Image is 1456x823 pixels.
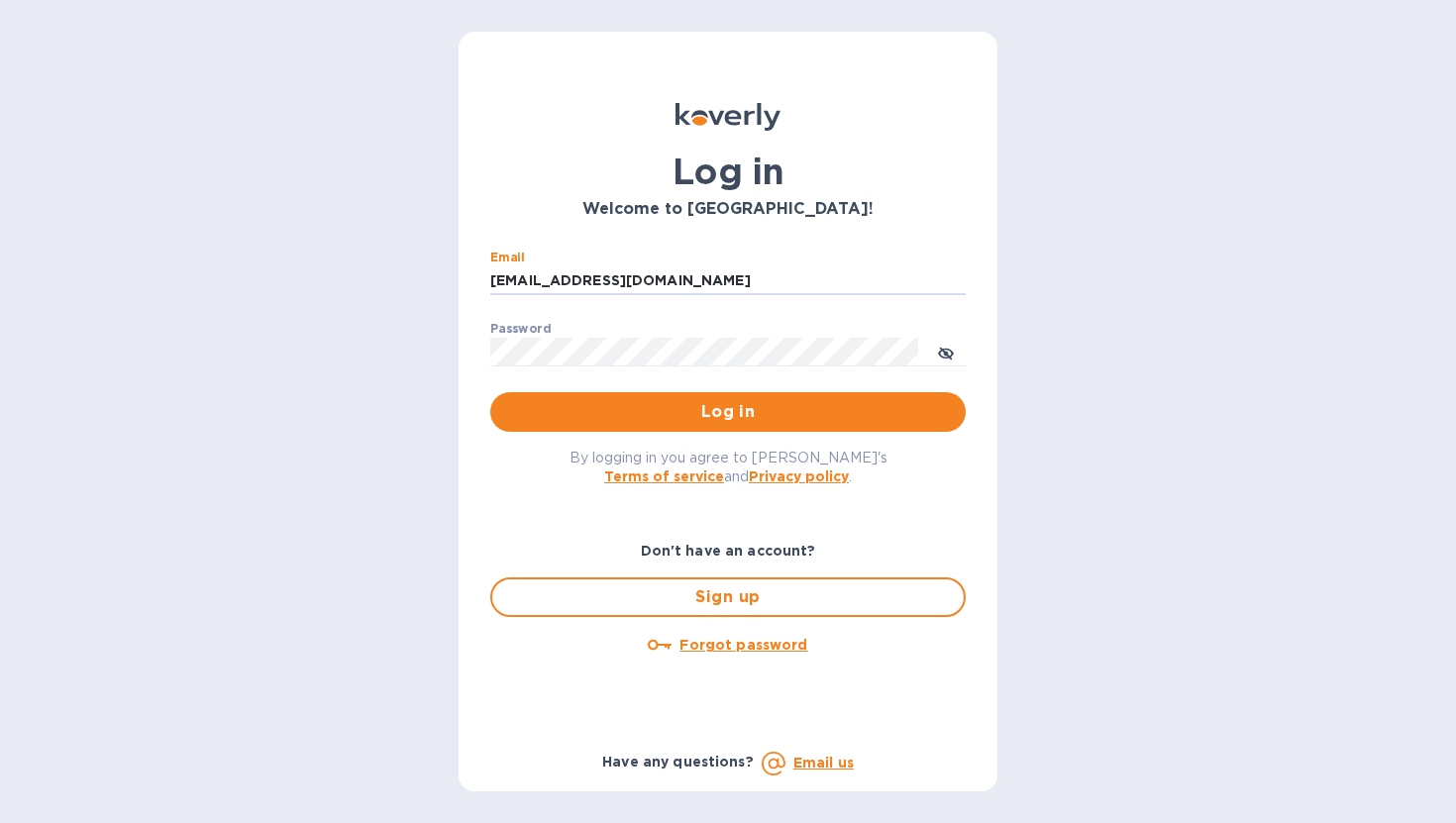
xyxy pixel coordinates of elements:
a: Privacy policy [749,468,849,484]
span: Sign up [508,585,948,609]
label: Email [490,252,525,263]
h3: Welcome to [GEOGRAPHIC_DATA]! [490,200,966,219]
input: Enter email address [490,266,966,296]
h1: Log in [490,151,966,192]
b: Have any questions? [602,754,754,770]
label: Password [490,323,551,335]
button: toggle password visibility [926,332,966,371]
span: Log in [506,400,950,424]
u: Forgot password [679,637,807,653]
a: Email us [793,755,854,771]
button: Sign up [490,577,966,617]
b: Don't have an account? [641,543,816,559]
span: By logging in you agree to [PERSON_NAME]'s and . [570,450,887,484]
button: Log in [490,392,966,432]
img: Koverly [676,103,780,131]
a: Terms of service [604,468,724,484]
